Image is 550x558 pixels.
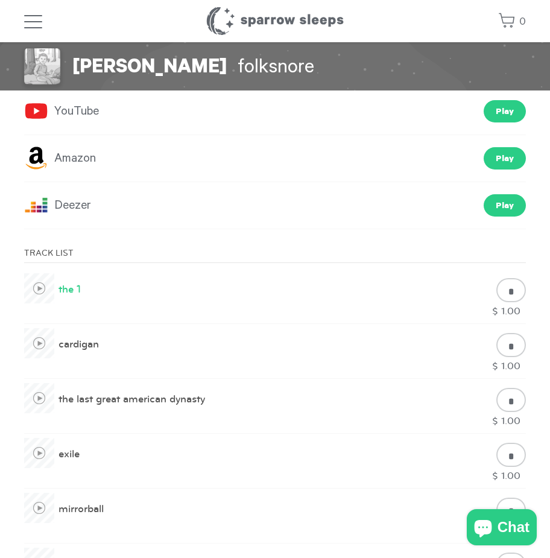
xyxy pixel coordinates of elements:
[463,509,540,548] inbox-online-store-chat: Shopify online store chat
[24,195,91,217] a: Deezer
[25,281,82,312] a: the 1
[498,9,526,35] a: 0
[487,357,526,375] div: $ 1.00
[24,48,60,84] img: folksnore
[25,390,206,422] a: the last great american dynasty
[484,100,526,122] a: Play
[238,59,314,80] span: folksnore
[484,147,526,170] a: Play
[24,101,99,122] a: YouTube
[24,148,96,170] a: Amazon
[487,412,526,430] div: $ 1.00
[206,6,344,36] h1: Sparrow Sleeps
[487,467,526,485] div: $ 1.00
[24,247,526,263] div: Track List
[25,500,105,531] a: mirrorball
[25,335,100,367] a: cardigan
[484,194,526,217] a: Play
[72,59,227,80] span: [PERSON_NAME]
[487,302,526,320] div: $ 1.00
[25,445,81,477] a: exile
